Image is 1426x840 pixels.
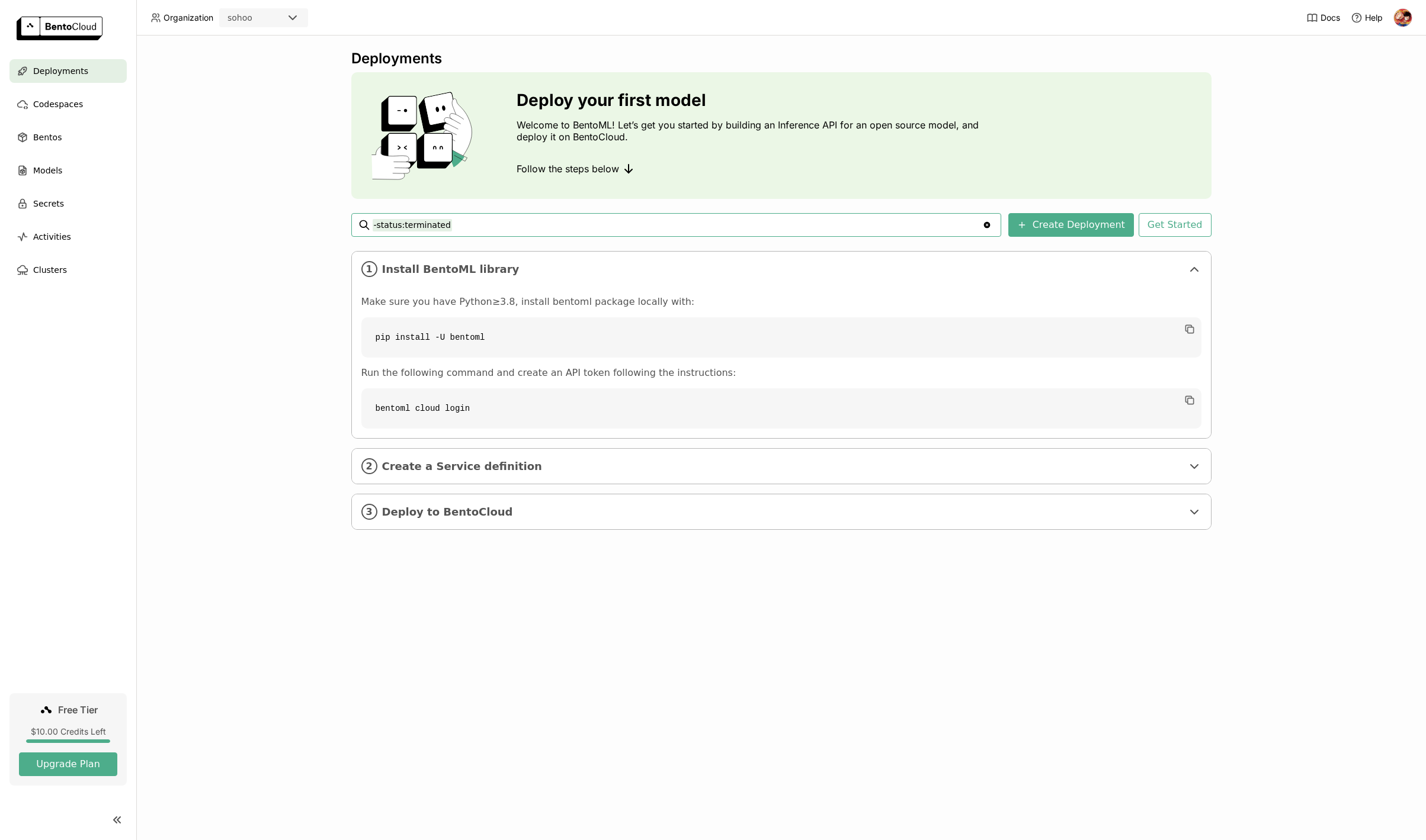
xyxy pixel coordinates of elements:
[164,12,213,23] span: Organization
[517,163,619,175] span: Follow the steps below
[361,91,488,180] img: cover onboarding
[351,50,1212,67] div: Deployments
[17,17,102,40] img: logo
[9,159,127,182] a: Models
[361,317,1201,358] code: pip install -U bentoml
[1394,9,1412,27] img: Marc PAN
[373,215,982,234] input: Search
[19,752,117,776] button: Upgrade Plan
[982,220,992,230] svg: Clear value
[517,119,985,143] p: Welcome to BentoML! Let’s get you started by building an Inference API for an open source model, ...
[33,230,71,244] span: Activities
[33,64,88,78] span: Deployments
[361,261,377,277] i: 1
[382,506,1183,519] span: Deploy to BentoCloud
[58,704,98,716] span: Free Tier
[254,12,255,24] input: Selected sohoo.
[1139,213,1212,237] button: Get Started
[9,693,127,786] a: Free Tier$10.00 Credits LeftUpgrade Plan
[382,460,1183,473] span: Create a Service definition
[1321,12,1340,23] span: Docs
[9,59,127,83] a: Deployments
[361,296,1201,308] p: Make sure you have Python≥3.8, install bentoml package locally with:
[352,252,1211,287] div: 1Install BentoML library
[33,130,62,144] span: Bentos
[33,197,64,211] span: Secrets
[361,367,1201,379] p: Run the following command and create an API token following the instructions:
[9,258,127,282] a: Clusters
[9,125,127,149] a: Bentos
[382,263,1183,276] span: Install BentoML library
[517,91,985,110] h3: Deploy your first model
[33,263,67,277] span: Clusters
[1365,12,1383,23] span: Help
[361,458,377,474] i: 2
[33,97,83,111] span: Codespaces
[19,726,117,737] div: $10.00 Credits Left
[361,388,1201,429] code: bentoml cloud login
[227,12,252,24] div: sohoo
[1008,213,1134,237] button: Create Deployment
[352,494,1211,529] div: 3Deploy to BentoCloud
[361,504,377,520] i: 3
[1351,12,1383,24] div: Help
[9,92,127,116] a: Codespaces
[9,192,127,215] a: Secrets
[9,225,127,249] a: Activities
[1306,12,1340,24] a: Docs
[33,163,62,178] span: Models
[352,449,1211,484] div: 2Create a Service definition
